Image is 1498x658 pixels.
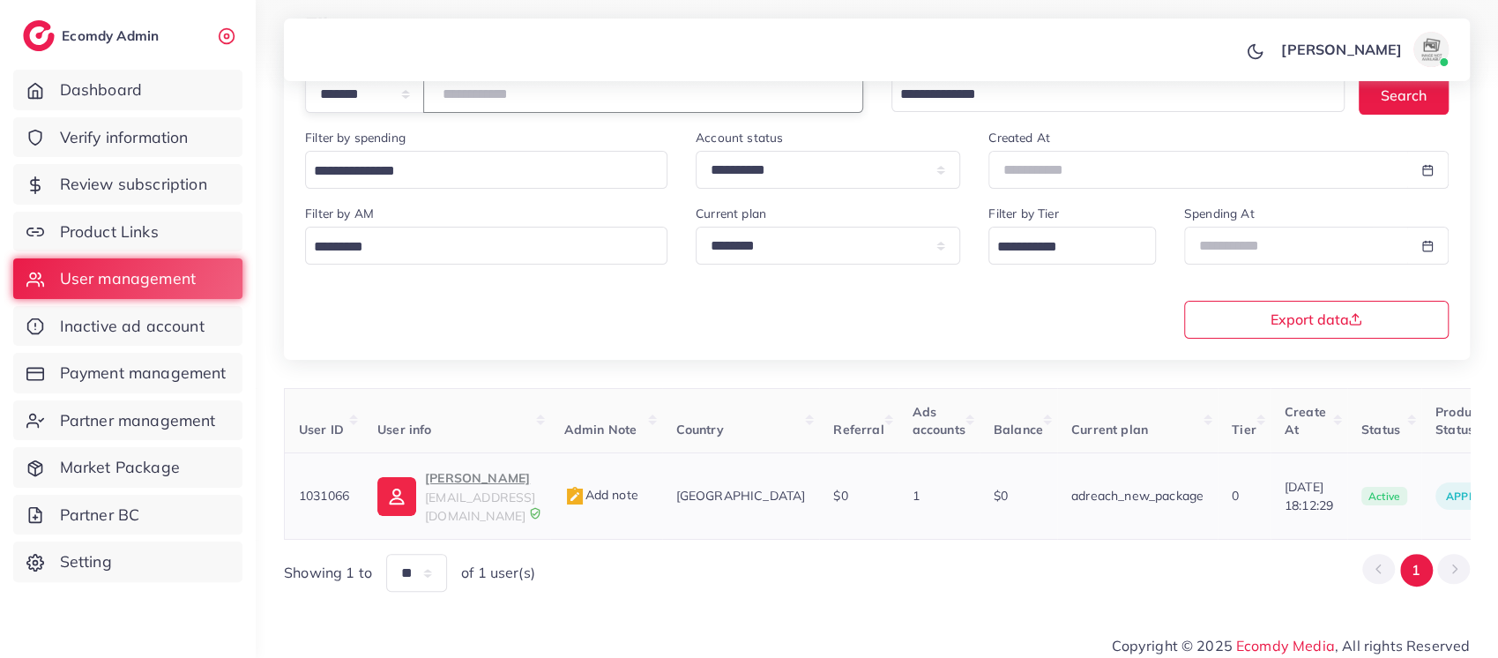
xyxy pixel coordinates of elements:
a: Inactive ad account [13,306,242,347]
span: Current plan [1071,422,1148,437]
a: Setting [13,542,242,582]
span: Tier [1232,422,1256,437]
h2: Ecomdy Admin [62,27,163,44]
span: [GEOGRAPHIC_DATA] [676,488,806,504]
ul: Pagination [1362,554,1470,587]
span: adreach_new_package [1071,488,1204,504]
span: Inactive ad account [60,315,205,338]
div: Search for option [891,76,1345,112]
p: [PERSON_NAME] [425,467,535,489]
span: 1 [913,488,920,504]
span: Dashboard [60,79,142,101]
label: Current plan [696,205,766,222]
input: Search for option [308,234,645,261]
img: avatar [1413,32,1449,67]
span: Status [1361,422,1400,437]
span: Balance [994,422,1043,437]
span: User management [60,267,196,290]
label: Filter by AM [305,205,374,222]
span: [EMAIL_ADDRESS][DOMAIN_NAME] [425,490,535,523]
span: User ID [299,422,344,437]
img: 9CAL8B2pu8EFxCJHYAAAAldEVYdGRhdGU6Y3JlYXRlADIwMjItMTItMDlUMDQ6NTg6MzkrMDA6MDBXSlgLAAAAJXRFWHRkYXR... [529,507,541,520]
span: Country [676,422,724,437]
div: Search for option [988,227,1156,265]
span: Market Package [60,456,180,479]
span: 1031066 [299,488,349,504]
span: $0 [994,488,1008,504]
p: [PERSON_NAME] [1281,39,1402,60]
a: [PERSON_NAME]avatar [1271,32,1456,67]
label: Created At [988,129,1050,146]
span: User info [377,422,431,437]
span: Review subscription [60,173,207,196]
a: logoEcomdy Admin [23,20,163,51]
span: Copyright © 2025 [1112,635,1470,656]
label: Account status [696,129,783,146]
span: Ads accounts [913,404,965,437]
label: Filter by spending [305,129,406,146]
span: Add note [564,487,638,503]
span: Partner management [60,409,216,432]
a: Payment management [13,353,242,393]
span: Create At [1285,404,1326,437]
input: Search for option [894,81,1323,108]
a: Partner management [13,400,242,441]
span: [DATE] 18:12:29 [1285,478,1333,514]
span: Verify information [60,126,189,149]
div: Search for option [305,151,667,189]
button: Search [1359,76,1449,114]
span: Setting [60,550,112,573]
span: Referral [833,422,883,437]
label: Spending At [1184,205,1255,222]
label: Filter by Tier [988,205,1058,222]
img: admin_note.cdd0b510.svg [564,486,585,507]
input: Search for option [991,234,1133,261]
div: Search for option [305,227,667,265]
span: , All rights Reserved [1335,635,1470,656]
a: User management [13,258,242,299]
span: of 1 user(s) [461,563,535,583]
a: Product Links [13,212,242,252]
a: Dashboard [13,70,242,110]
img: logo [23,20,55,51]
span: Product Status [1435,404,1482,437]
span: Admin Note [564,422,637,437]
a: Review subscription [13,164,242,205]
a: Market Package [13,447,242,488]
span: $0 [833,488,847,504]
span: Export data [1270,312,1362,326]
span: Product Links [60,221,159,243]
span: active [1361,487,1407,506]
span: Showing 1 to [284,563,372,583]
a: Partner BC [13,495,242,535]
a: Ecomdy Media [1236,637,1335,654]
button: Export data [1184,301,1449,339]
span: Payment management [60,362,227,385]
span: Partner BC [60,504,140,527]
input: Search for option [308,158,645,185]
a: [PERSON_NAME][EMAIL_ADDRESS][DOMAIN_NAME] [377,467,535,525]
img: ic-user-info.36bf1079.svg [377,477,416,516]
button: Go to page 1 [1400,554,1433,587]
a: Verify information [13,117,242,158]
span: 0 [1232,488,1239,504]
